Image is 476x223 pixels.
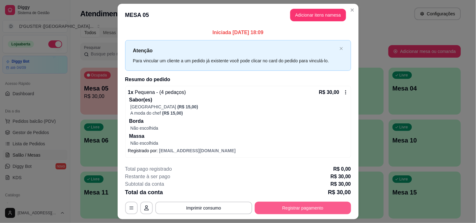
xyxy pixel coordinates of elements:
button: Registrar pagamento [255,202,351,214]
p: Subtotal da conta [125,180,164,188]
button: Close [347,5,357,15]
button: close [340,47,343,51]
p: Sabor(es) [129,96,348,104]
button: Adicionar itens namesa [290,9,346,21]
p: Iniciada [DATE] 18:09 [125,29,351,36]
p: Massa [129,132,348,140]
p: R$ 30,00 [331,180,351,188]
p: [GEOGRAPHIC_DATA] [131,104,176,110]
p: R$ 0,00 [333,165,351,173]
span: [EMAIL_ADDRESS][DOMAIN_NAME] [159,148,236,153]
p: Total da conta [125,188,163,197]
p: Restante à ser pago [125,173,170,180]
p: Não escolhida [131,125,348,131]
span: Pequena - (4 pedaços) [133,90,186,95]
p: A moda do chef [131,110,161,116]
p: R$ 30,00 [319,89,340,96]
p: Atenção [133,47,337,54]
button: Imprimir consumo [155,202,252,214]
p: Borda [129,117,348,125]
p: (R$ 15,00) [162,110,183,116]
h2: Resumo do pedido [125,76,351,83]
p: Não escolhida [131,140,348,146]
p: Total pago registrado [125,165,172,173]
div: Para vincular um cliente a um pedido já existente você pode clicar no card do pedido para vinculá... [133,57,337,64]
header: MESA 05 [118,4,359,26]
span: close [340,47,343,50]
p: 1 x [128,89,186,96]
p: R$ 30,00 [328,188,351,197]
p: (R$ 15,00) [177,104,198,110]
p: Registrado por: [128,148,348,154]
p: R$ 30,00 [331,173,351,180]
